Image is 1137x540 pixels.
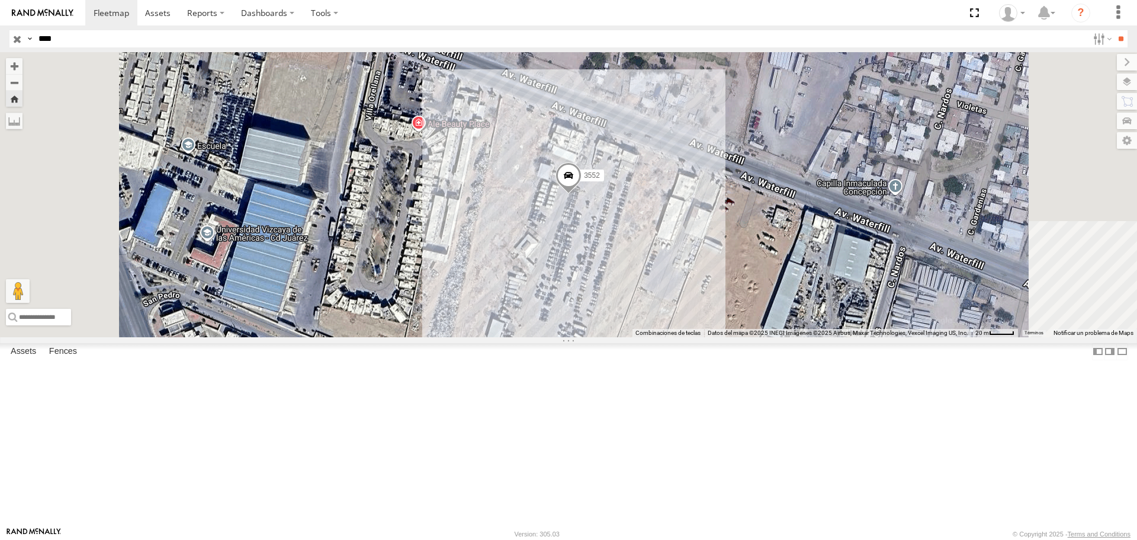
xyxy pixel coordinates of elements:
a: Términos [1024,330,1043,335]
label: Assets [5,344,42,360]
i: ? [1071,4,1090,23]
a: Terms and Conditions [1068,531,1130,538]
label: Measure [6,113,23,129]
label: Map Settings [1117,132,1137,149]
label: Hide Summary Table [1116,343,1128,360]
label: Dock Summary Table to the Right [1104,343,1116,360]
button: Zoom in [6,58,23,74]
span: 3552 [584,171,600,180]
button: Zoom Home [6,91,23,107]
span: 20 m [975,330,989,336]
a: Visit our Website [7,528,61,540]
label: Fences [43,344,83,360]
a: Notificar un problema de Maps [1054,330,1133,336]
div: © Copyright 2025 - [1013,531,1130,538]
img: rand-logo.svg [12,9,73,17]
label: Search Query [25,30,34,47]
div: Version: 305.03 [515,531,560,538]
span: Datos del mapa ©2025 INEGI Imágenes ©2025 Airbus, Maxar Technologies, Vexcel Imaging US, Inc. [708,330,968,336]
button: Arrastra al hombrecito al mapa para abrir Street View [6,279,30,303]
button: Combinaciones de teclas [635,329,701,337]
button: Zoom out [6,74,23,91]
label: Search Filter Options [1088,30,1114,47]
button: Escala del mapa: 20 m por 39 píxeles [972,329,1018,337]
label: Dock Summary Table to the Left [1092,343,1104,360]
div: carolina herrera [995,4,1029,22]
